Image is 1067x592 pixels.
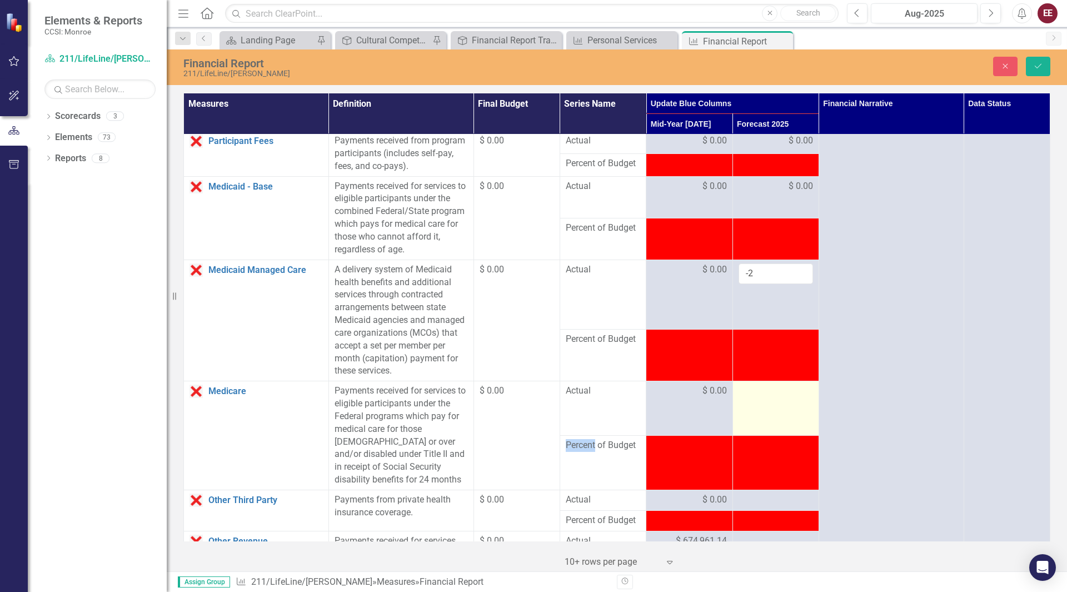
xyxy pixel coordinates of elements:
[190,385,203,398] img: Data Error
[44,79,156,99] input: Search Below...
[338,33,430,47] a: Cultural Competency Agency Ethnicity Information
[335,263,468,378] div: A delivery system of Medicaid health benefits and additional services through contracted arrangem...
[789,135,813,147] span: $ 0.00
[335,535,468,573] div: Payments received for services from other sources not listed including grants and third parties.
[92,153,109,163] div: 8
[569,33,675,47] a: Personal Services
[183,69,670,78] div: 211/LifeLine/[PERSON_NAME]
[587,33,675,47] div: Personal Services
[566,514,640,527] span: Percent of Budget
[789,180,813,193] span: $ 0.00
[480,385,504,396] span: $ 0.00
[44,53,156,66] a: 211/LifeLine/[PERSON_NAME]
[453,33,559,47] a: Financial Report Tracker
[208,136,323,146] a: Participant Fees
[702,180,727,193] span: $ 0.00
[702,494,727,506] span: $ 0.00
[566,535,640,548] span: Actual
[480,264,504,275] span: $ 0.00
[208,182,323,192] a: Medicaid - Base
[676,535,727,548] span: $ 674,961.14
[875,7,974,21] div: Aug-2025
[55,131,92,144] a: Elements
[236,576,609,589] div: » »
[356,33,430,47] div: Cultural Competency Agency Ethnicity Information
[190,494,203,507] img: Data Error
[335,135,468,173] div: Payments received from program participants (includes self-pay, fees, and co-pays).
[1029,554,1056,581] div: Open Intercom Messenger
[566,263,640,276] span: Actual
[703,34,790,48] div: Financial Report
[702,135,727,147] span: $ 0.00
[208,495,323,505] a: Other Third Party
[44,14,142,27] span: Elements & Reports
[566,439,640,452] span: Percent of Budget
[225,4,839,23] input: Search ClearPoint...
[702,385,727,397] span: $ 0.00
[183,57,670,69] div: Financial Report
[702,263,727,276] span: $ 0.00
[335,385,468,486] div: Payments received for services to eligible participants under the Federal programs which pay for ...
[780,6,836,21] button: Search
[106,112,124,121] div: 3
[566,180,640,193] span: Actual
[420,576,483,587] div: Financial Report
[566,157,640,170] span: Percent of Budget
[796,8,820,17] span: Search
[178,576,230,588] span: Assign Group
[335,494,468,519] div: Payments from private health insurance coverage.
[190,535,203,548] img: Data Error
[566,222,640,235] span: Percent of Budget
[222,33,314,47] a: Landing Page
[566,135,640,147] span: Actual
[251,576,372,587] a: 211/LifeLine/[PERSON_NAME]
[190,135,203,148] img: Data Error
[566,333,640,346] span: Percent of Budget
[241,33,314,47] div: Landing Page
[6,12,25,32] img: ClearPoint Strategy
[55,110,101,123] a: Scorecards
[208,386,323,396] a: Medicare
[377,576,415,587] a: Measures
[472,33,559,47] div: Financial Report Tracker
[1038,3,1058,23] button: EE
[208,265,323,275] a: Medicaid Managed Care
[55,152,86,165] a: Reports
[98,133,116,142] div: 73
[44,27,142,36] small: CCSI: Monroe
[208,536,323,546] a: Other Revenue
[871,3,978,23] button: Aug-2025
[335,180,468,256] div: Payments received for services to eligible participants under the combined Federal/State program ...
[566,385,640,397] span: Actual
[480,494,504,505] span: $ 0.00
[190,263,203,277] img: Data Error
[190,180,203,193] img: Data Error
[480,535,504,546] span: $ 0.00
[566,494,640,506] span: Actual
[480,135,504,146] span: $ 0.00
[480,181,504,191] span: $ 0.00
